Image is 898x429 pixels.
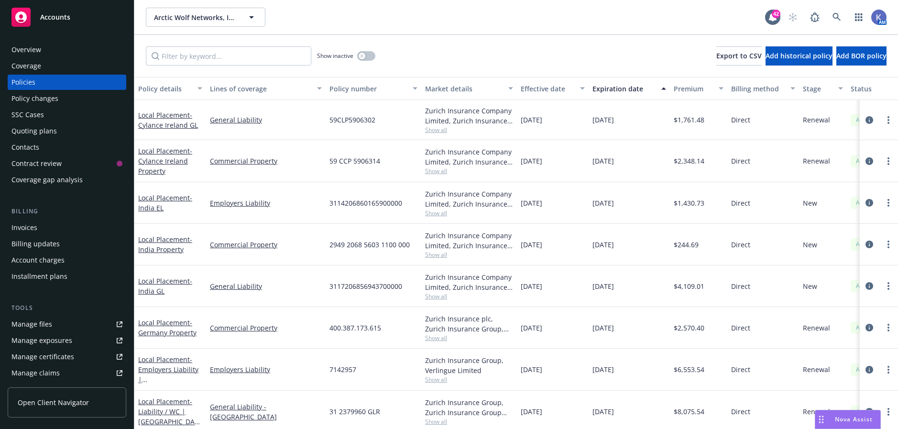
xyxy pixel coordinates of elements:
[11,75,35,90] div: Policies
[138,318,197,337] a: Local Placement
[138,235,192,254] span: - India Property
[210,156,322,166] a: Commercial Property
[425,167,513,175] span: Show all
[521,84,574,94] div: Effective date
[425,147,513,167] div: Zurich Insurance Company Limited, Zurich Insurance Group
[8,303,126,313] div: Tools
[803,198,817,208] span: New
[589,77,670,100] button: Expiration date
[883,406,894,418] a: more
[134,77,206,100] button: Policy details
[425,106,513,126] div: Zurich Insurance Company Limited, Zurich Insurance Group
[425,334,513,342] span: Show all
[716,51,762,60] span: Export to CSV
[883,114,894,126] a: more
[854,365,874,374] span: Active
[674,84,713,94] div: Premium
[11,269,67,284] div: Installment plans
[11,42,41,57] div: Overview
[138,193,192,212] a: Local Placement
[883,197,894,209] a: more
[827,8,846,27] a: Search
[329,323,381,333] span: 400.387.173.615
[674,323,704,333] span: $2,570.40
[883,364,894,375] a: more
[425,397,513,418] div: Zurich Insurance Group, Zurich Insurance Group (International)
[727,77,799,100] button: Billing method
[11,172,83,187] div: Coverage gap analysis
[670,77,727,100] button: Premium
[8,349,126,364] a: Manage certificates
[731,323,750,333] span: Direct
[731,281,750,291] span: Direct
[864,114,875,126] a: circleInformation
[206,77,326,100] button: Lines of coverage
[138,146,192,176] span: - Cylance Ireland Property
[521,198,542,208] span: [DATE]
[138,235,192,254] a: Local Placement
[210,364,322,374] a: Employers Liability
[731,156,750,166] span: Direct
[803,84,832,94] div: Stage
[138,146,192,176] a: Local Placement
[517,77,589,100] button: Effective date
[864,239,875,250] a: circleInformation
[329,84,407,94] div: Policy number
[11,91,58,106] div: Policy changes
[864,322,875,333] a: circleInformation
[138,355,198,404] span: - Employers Liability | [GEOGRAPHIC_DATA] EL
[772,10,780,18] div: 42
[731,240,750,250] span: Direct
[674,156,704,166] span: $2,348.14
[674,281,704,291] span: $4,109.01
[425,355,513,375] div: Zurich Insurance Group, Verlingue Limited
[854,323,874,332] span: Active
[8,253,126,268] a: Account charges
[11,220,37,235] div: Invoices
[731,407,750,417] span: Direct
[425,292,513,300] span: Show all
[329,281,402,291] span: 3117206856943700000
[854,407,874,416] span: Active
[592,281,614,291] span: [DATE]
[803,115,830,125] span: Renewal
[783,8,802,27] a: Start snowing
[326,77,421,100] button: Policy number
[210,84,311,94] div: Lines of coverage
[883,239,894,250] a: more
[592,240,614,250] span: [DATE]
[8,333,126,348] a: Manage exposures
[592,115,614,125] span: [DATE]
[425,84,503,94] div: Market details
[836,46,887,66] button: Add BOR policy
[592,364,614,374] span: [DATE]
[803,364,830,374] span: Renewal
[154,12,237,22] span: Arctic Wolf Networks, Inc.
[864,280,875,292] a: circleInformation
[592,407,614,417] span: [DATE]
[210,281,322,291] a: General Liability
[8,317,126,332] a: Manage files
[138,110,198,130] span: - Cylance Ireland GL
[329,198,402,208] span: 3114206860165900000
[731,115,750,125] span: Direct
[815,410,827,429] div: Drag to move
[766,51,832,60] span: Add historical policy
[8,4,126,31] a: Accounts
[421,77,517,100] button: Market details
[8,140,126,155] a: Contacts
[8,42,126,57] a: Overview
[521,156,542,166] span: [DATE]
[521,115,542,125] span: [DATE]
[883,155,894,167] a: more
[731,84,785,94] div: Billing method
[425,209,513,217] span: Show all
[803,323,830,333] span: Renewal
[11,365,60,381] div: Manage claims
[766,46,832,66] button: Add historical policy
[138,110,198,130] a: Local Placement
[11,140,39,155] div: Contacts
[854,198,874,207] span: Active
[425,418,513,426] span: Show all
[425,231,513,251] div: Zurich Insurance Company Limited, Zurich Insurance Group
